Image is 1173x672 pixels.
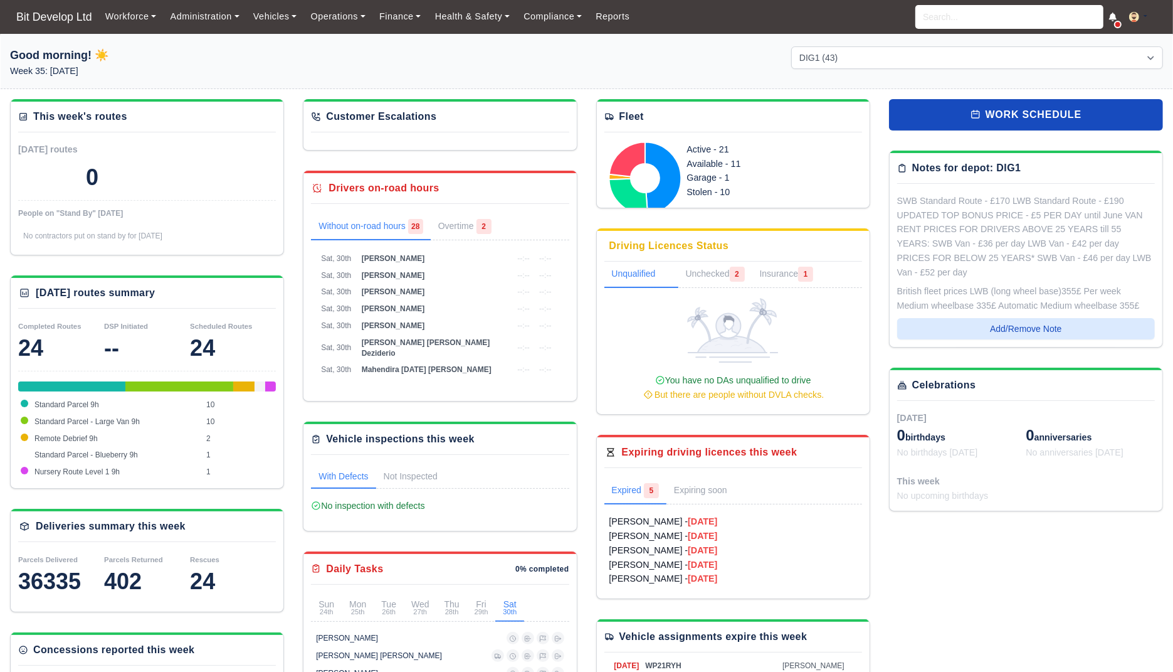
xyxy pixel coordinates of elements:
a: Overtime [431,214,499,240]
small: Parcels Returned [104,556,163,563]
a: Health & Safety [428,4,517,29]
span: Mahendira [DATE] [PERSON_NAME] [362,365,492,374]
div: Thu [444,600,460,616]
span: WP21RYH [645,661,681,670]
div: Driving Licences Status [609,238,729,253]
div: Fleet [619,109,644,124]
span: Sat, 30th [321,287,351,296]
div: Mon [349,600,366,616]
strong: [DATE] [688,516,717,526]
span: [PERSON_NAME] [782,661,844,670]
a: Expiring soon [666,478,752,504]
strong: [DATE] [688,545,717,555]
span: Bit Develop Ltd [10,4,98,29]
strong: [DATE] [688,560,717,570]
div: Sat [503,600,517,616]
span: [DATE] [897,413,927,423]
a: Expired [604,478,666,504]
div: Concessions reported this week [33,643,194,658]
span: 28 [408,219,423,234]
small: 28th [444,609,460,616]
a: Operations [303,4,372,29]
iframe: Chat Widget [1110,612,1173,672]
span: --:-- [517,287,529,296]
a: [PERSON_NAME] -[DATE] [609,558,857,572]
a: Without on-road hours [311,214,431,240]
small: Rescues [190,556,219,563]
span: Nursery Route Level 1 9h [34,467,120,476]
div: Standard Parcel 9h [18,381,125,392]
p: Week 35: [DATE] [10,64,382,78]
span: [PERSON_NAME] [362,287,425,296]
small: 29th [475,609,488,616]
div: Remote Debrief 9h [233,381,255,392]
div: People on "Stand By" [DATE] [18,208,276,218]
div: 0% completed [515,564,569,574]
a: Administration [163,4,246,29]
span: 2 [476,219,492,234]
span: --:-- [539,254,551,263]
h1: Good morning! ☀️ [10,46,382,64]
span: --:-- [517,343,529,352]
div: Wed [411,600,429,616]
div: Fri [475,600,488,616]
span: [PERSON_NAME] [362,271,425,280]
td: 10 [203,397,276,413]
div: [DATE] routes [18,142,147,157]
span: --:-- [517,254,529,263]
div: [DATE] routes summary [36,285,155,301]
strong: [DATE] [688,573,717,584]
span: --:-- [517,321,529,330]
div: Drivers on-road hours [329,181,439,196]
td: 1 [203,464,276,481]
span: No birthdays [DATE] [897,447,978,457]
span: [DATE] [614,661,639,670]
div: birthdays [897,425,1026,445]
a: Bit Develop Ltd [10,5,98,29]
div: You have no DAs unqualified to drive [609,373,857,402]
div: This week's routes [33,109,127,124]
span: No upcoming birthdays [897,491,989,501]
a: Unqualified [604,262,678,288]
div: [PERSON_NAME] [PERSON_NAME] [316,651,442,661]
a: work schedule [889,99,1163,131]
span: --:-- [517,365,529,374]
span: --:-- [539,304,551,313]
span: Sat, 30th [321,321,351,330]
div: Standard Parcel - Blueberry 9h [255,381,265,392]
div: -- [104,336,190,361]
span: --:-- [517,304,529,313]
span: Sat, 30th [321,254,351,263]
a: Vehicles [246,4,304,29]
a: Reports [589,4,636,29]
input: Search... [915,5,1103,29]
div: Vehicle inspections this week [326,432,475,447]
a: Finance [372,4,428,29]
div: Expiring driving licences this week [622,445,797,460]
span: Sat, 30th [321,343,351,352]
span: 2 [730,267,745,282]
div: Garage - 1 [687,171,816,185]
div: Customer Escalations [326,109,436,124]
div: Active - 21 [687,142,816,157]
span: [PERSON_NAME] [362,304,425,313]
span: Sat, 30th [321,271,351,280]
div: Tue [381,600,396,616]
a: [PERSON_NAME] -[DATE] [609,572,857,586]
span: --:-- [539,287,551,296]
span: [PERSON_NAME] [362,254,425,263]
a: Insurance [752,262,821,288]
td: 1 [203,447,276,464]
a: Compliance [517,4,589,29]
div: Daily Tasks [326,562,383,577]
td: 2 [203,430,276,447]
span: --:-- [539,343,551,352]
div: British fleet prices LWB (long wheel base)355£ Per week Medium wheelbase 335£ Automatic Medium wh... [897,284,1155,313]
span: 0 [897,427,905,444]
a: Workforce [98,4,164,29]
a: [PERSON_NAME] -[DATE] [609,543,857,558]
td: 10 [203,413,276,430]
div: 402 [104,569,190,594]
span: [PERSON_NAME] [362,321,425,330]
div: But there are people without DVLA checks. [609,388,857,402]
